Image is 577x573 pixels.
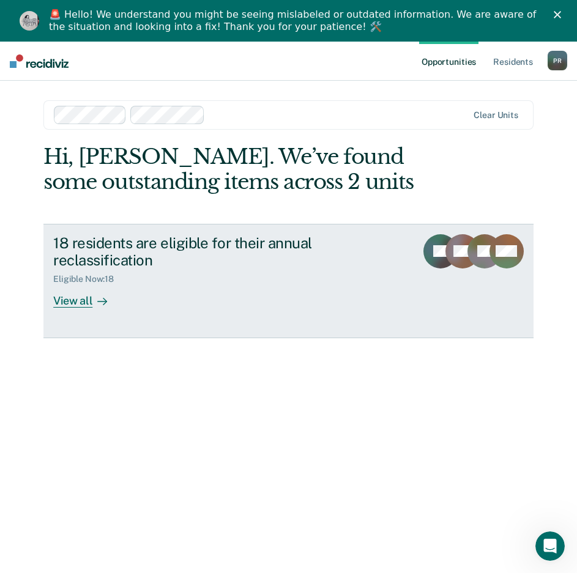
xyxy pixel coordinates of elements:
[419,42,478,81] a: Opportunities
[43,144,436,194] div: Hi, [PERSON_NAME]. We’ve found some outstanding items across 2 units
[548,51,567,70] div: P R
[10,54,69,68] img: Recidiviz
[53,274,124,284] div: Eligible Now : 18
[554,11,566,18] div: Close
[548,51,567,70] button: PR
[535,531,565,561] iframe: Intercom live chat
[53,284,122,308] div: View all
[53,234,406,270] div: 18 residents are eligible for their annual reclassification
[491,42,535,81] a: Residents
[49,9,538,33] div: 🚨 Hello! We understand you might be seeing mislabeled or outdated information. We are aware of th...
[43,224,534,338] a: 18 residents are eligible for their annual reclassificationEligible Now:18View all
[474,110,518,120] div: Clear units
[20,11,39,31] img: Profile image for Kim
